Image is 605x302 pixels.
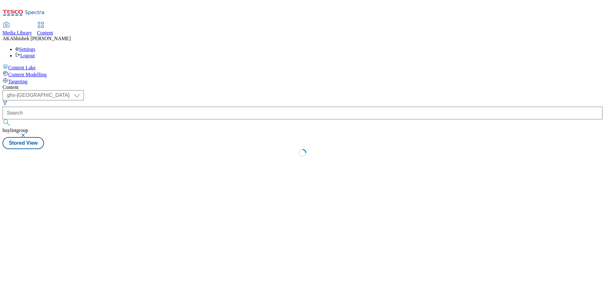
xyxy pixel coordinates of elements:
input: Search [3,107,602,119]
span: Content Modelling [8,72,47,77]
a: Settings [15,47,35,52]
a: Targeting [3,78,602,85]
span: Media Library [3,30,32,35]
span: Abhishek [PERSON_NAME] [10,36,71,41]
button: Stored View [3,137,44,149]
span: buylistgroup [3,128,28,133]
svg: Search Filters [3,100,8,105]
a: Content Modelling [3,71,602,78]
span: AK [3,36,10,41]
a: Content [37,22,53,36]
a: Logout [15,53,35,58]
span: Content [37,30,53,35]
a: Media Library [3,22,32,36]
span: Content Lake [8,65,36,70]
div: Content [3,85,602,90]
a: Content Lake [3,64,602,71]
span: Targeting [8,79,28,84]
